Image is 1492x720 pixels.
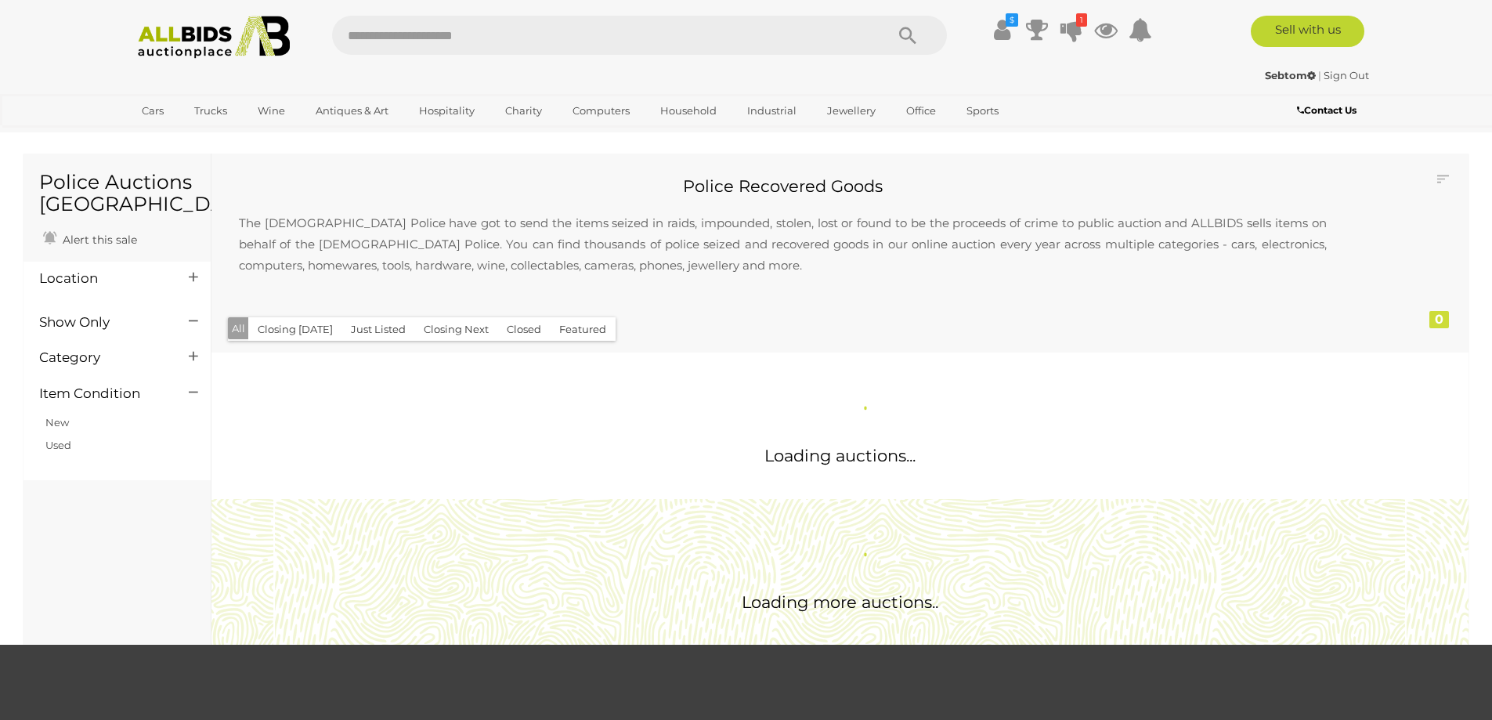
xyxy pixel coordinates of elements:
button: Just Listed [341,317,415,342]
a: Household [650,98,727,124]
a: [GEOGRAPHIC_DATA] [132,124,263,150]
a: Used [45,439,71,451]
a: Alert this sale [39,226,141,250]
div: 0 [1429,311,1449,328]
a: Cars [132,98,174,124]
a: Hospitality [409,98,485,124]
p: The [DEMOGRAPHIC_DATA] Police have got to send the items seized in raids, impounded, stolen, lost... [223,197,1342,291]
a: Trucks [184,98,237,124]
a: New [45,416,69,429]
a: $ [991,16,1014,44]
button: Closing [DATE] [248,317,342,342]
button: Featured [550,317,616,342]
h2: Police Recovered Goods [223,177,1342,195]
a: Contact Us [1297,102,1360,119]
h1: Police Auctions [GEOGRAPHIC_DATA] [39,172,195,215]
a: Sebtom [1265,69,1318,81]
h4: Location [39,271,165,286]
button: Closed [497,317,551,342]
button: All [228,317,249,340]
a: Industrial [737,98,807,124]
a: Antiques & Art [305,98,399,124]
a: Sign Out [1324,69,1369,81]
a: Computers [562,98,640,124]
i: $ [1006,13,1018,27]
span: Loading more auctions.. [742,592,938,612]
a: Office [896,98,946,124]
a: Wine [247,98,295,124]
h4: Show Only [39,315,165,330]
a: Jewellery [817,98,886,124]
span: | [1318,69,1321,81]
button: Closing Next [414,317,498,342]
strong: Sebtom [1265,69,1316,81]
b: Contact Us [1297,104,1357,116]
a: Sell with us [1251,16,1364,47]
a: 1 [1060,16,1083,44]
span: Alert this sale [59,233,137,247]
h4: Category [39,350,165,365]
h4: Item Condition [39,386,165,401]
a: Sports [956,98,1009,124]
img: Allbids.com.au [129,16,299,59]
span: Loading auctions... [764,446,916,465]
button: Search [869,16,947,55]
a: Charity [495,98,552,124]
i: 1 [1076,13,1087,27]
